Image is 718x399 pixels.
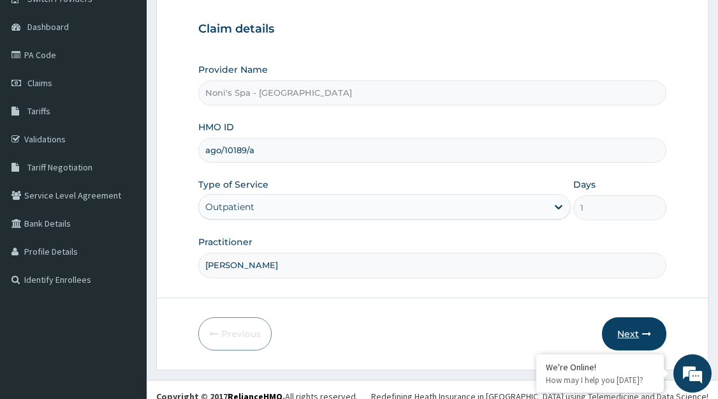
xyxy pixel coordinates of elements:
input: Enter Name [198,253,666,278]
button: Previous [198,317,272,350]
label: Practitioner [198,236,253,248]
button: Next [602,317,666,350]
input: Enter HMO ID [198,138,666,163]
div: We're Online! [546,361,654,373]
textarea: Type your message and hit 'Enter' [6,264,243,309]
img: d_794563401_company_1708531726252_794563401 [24,64,52,96]
label: HMO ID [198,121,234,133]
span: We're online! [74,119,176,248]
label: Type of Service [198,178,268,191]
span: Dashboard [27,21,69,33]
p: How may I help you today? [546,375,654,386]
h3: Claim details [198,22,666,36]
div: Minimize live chat window [209,6,240,37]
span: Claims [27,77,52,89]
label: Provider Name [198,63,268,76]
span: Tariffs [27,105,50,117]
span: Tariff Negotiation [27,162,92,173]
div: Chat with us now [66,72,214,88]
label: Days [573,178,596,191]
